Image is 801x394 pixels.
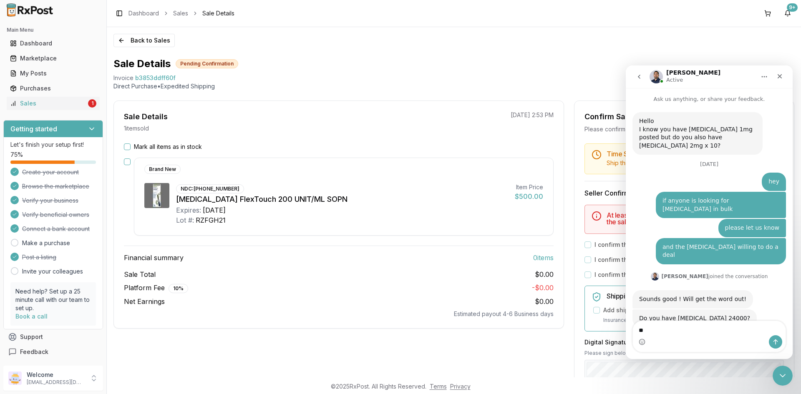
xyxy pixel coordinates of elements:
[169,284,188,293] div: 10 %
[3,82,103,95] button: Purchases
[626,65,793,359] iframe: Intercom live chat
[202,9,234,18] span: Sale Details
[607,212,777,225] h5: At least one item must be marked as in stock to confirm the sale.
[607,151,777,157] h5: Time Sensitive
[450,383,471,390] a: Privacy
[22,168,79,176] span: Create your account
[781,7,794,20] button: 9+
[10,124,57,134] h3: Getting started
[176,184,244,193] div: NDC: [PHONE_NUMBER]
[594,271,725,279] label: I confirm that all expiration dates are correct
[3,97,103,110] button: Sales1
[124,310,554,318] div: Estimated payout 4-6 Business days
[20,348,48,356] span: Feedback
[113,74,133,82] div: Invoice
[88,99,96,108] div: 1
[113,82,794,90] p: Direct Purchase • Expedited Shipping
[113,57,171,70] h1: Sale Details
[124,283,188,293] span: Platform Fee
[607,293,777,299] h5: Shipping Insurance
[7,36,100,51] a: Dashboard
[3,67,103,80] button: My Posts
[10,151,23,159] span: 75 %
[3,37,103,50] button: Dashboard
[203,205,226,215] div: [DATE]
[584,125,784,133] div: Please confirm you have all items in stock before proceeding
[7,27,100,33] h2: Main Menu
[3,344,103,359] button: Feedback
[3,3,57,17] img: RxPost Logo
[532,284,554,292] span: - $0.00
[584,338,784,346] h3: Digital Signature
[787,3,798,12] div: 9+
[196,215,226,225] div: RZFGH21
[124,269,156,279] span: Sale Total
[607,159,719,166] span: Ship this package by end of day [DATE] .
[124,124,149,133] p: 1 item sold
[515,183,543,191] div: Item Price
[10,99,86,108] div: Sales
[603,316,777,324] p: Insurance covers loss, damage, or theft during transit.
[173,9,188,18] a: Sales
[594,256,767,264] label: I confirm that all 0 selected items match the listed condition
[584,350,784,356] p: Please sign below to confirm your acceptance of this order
[10,69,96,78] div: My Posts
[22,253,56,261] span: Post a listing
[22,182,89,191] span: Browse the marketplace
[144,165,181,174] div: Brand New
[15,313,48,320] a: Book a call
[430,383,447,390] a: Terms
[8,371,22,385] img: User avatar
[22,211,89,219] span: Verify beneficial owners
[113,34,175,47] a: Back to Sales
[124,296,165,306] span: Net Earnings
[124,111,168,123] div: Sale Details
[7,66,100,81] a: My Posts
[584,111,632,123] div: Confirm Sale
[10,141,96,149] p: Let's finish your setup first!
[7,96,100,111] a: Sales1
[22,239,70,247] a: Make a purchase
[128,9,234,18] nav: breadcrumb
[135,74,176,82] span: b3853ddff60f
[22,196,78,205] span: Verify your business
[134,143,202,151] label: Mark all items as in stock
[128,9,159,18] a: Dashboard
[176,205,201,215] div: Expires:
[22,267,83,276] a: Invite your colleagues
[7,51,100,66] a: Marketplace
[773,366,793,386] iframe: Intercom live chat
[3,329,103,344] button: Support
[144,183,169,208] img: Tresiba FlexTouch 200 UNIT/ML SOPN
